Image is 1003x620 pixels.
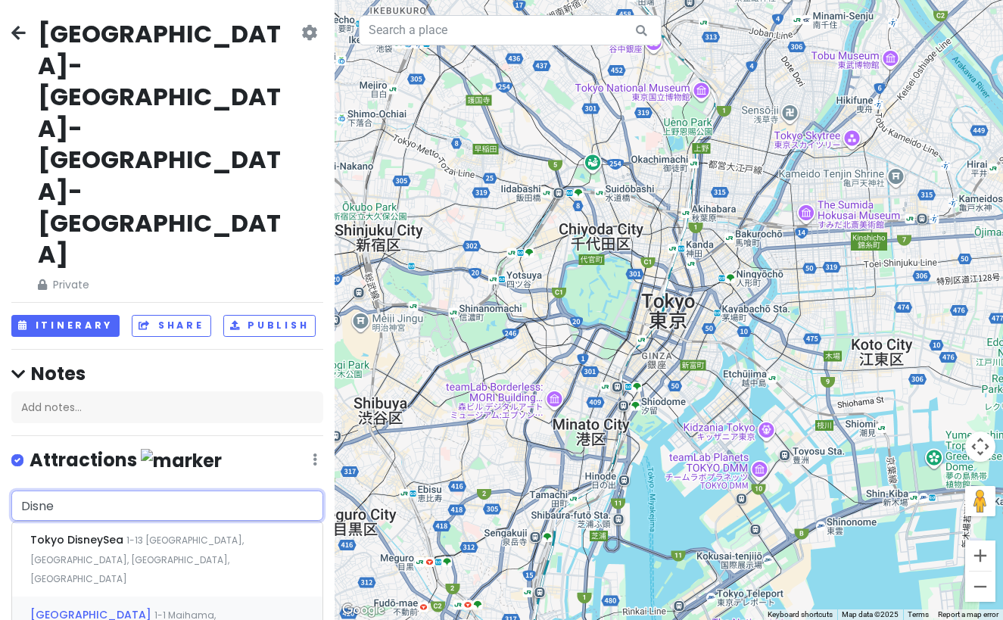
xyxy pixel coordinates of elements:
[908,610,929,618] a: Terms (opens in new tab)
[768,609,833,620] button: Keyboard shortcuts
[338,600,388,620] a: Open this area in Google Maps (opens a new window)
[965,432,995,462] button: Map camera controls
[30,448,222,473] h4: Attractions
[141,449,222,472] img: marker
[38,276,298,293] span: Private
[30,532,126,547] span: Tokyo DisneySea
[38,18,298,270] h2: [GEOGRAPHIC_DATA]-[GEOGRAPHIC_DATA]-[GEOGRAPHIC_DATA]-[GEOGRAPHIC_DATA]
[11,315,120,337] button: Itinerary
[965,541,995,571] button: Zoom in
[965,572,995,602] button: Zoom out
[11,491,323,521] input: + Add place or address
[11,362,323,385] h4: Notes
[842,610,899,618] span: Map data ©2025
[223,315,316,337] button: Publish
[359,15,662,45] input: Search a place
[938,610,998,618] a: Report a map error
[30,534,244,585] span: 1-13 [GEOGRAPHIC_DATA], [GEOGRAPHIC_DATA], [GEOGRAPHIC_DATA], [GEOGRAPHIC_DATA]
[965,486,995,516] button: Drag Pegman onto the map to open Street View
[132,315,210,337] button: Share
[11,391,323,423] div: Add notes...
[338,600,388,620] img: Google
